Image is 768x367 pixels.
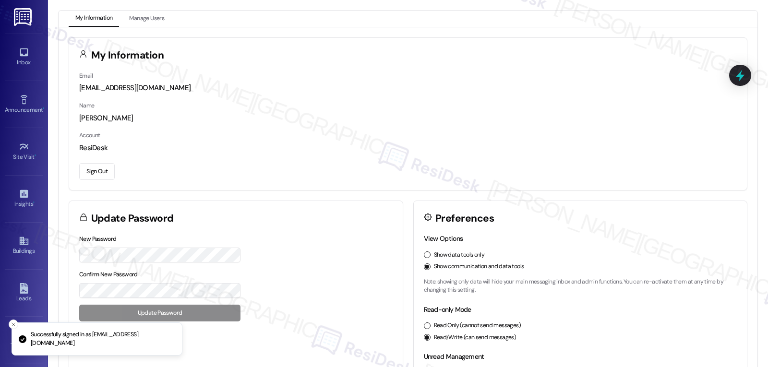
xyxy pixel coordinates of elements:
div: ResiDesk [79,143,737,153]
span: • [43,105,44,112]
a: Leads [5,280,43,306]
label: Read-only Mode [424,305,471,314]
span: • [35,152,36,159]
div: [EMAIL_ADDRESS][DOMAIN_NAME] [79,83,737,93]
span: • [33,199,35,206]
a: Buildings [5,233,43,259]
h3: Preferences [435,213,494,224]
label: New Password [79,235,117,243]
h3: Update Password [91,213,174,224]
label: View Options [424,234,463,243]
label: Account [79,131,100,139]
button: Manage Users [122,11,171,27]
label: Name [79,102,95,109]
h3: My Information [91,50,164,60]
div: [PERSON_NAME] [79,113,737,123]
label: Unread Management [424,352,484,361]
label: Read/Write (can send messages) [434,333,516,342]
img: ResiDesk Logo [14,8,34,26]
label: Show data tools only [434,251,485,260]
label: Confirm New Password [79,271,138,278]
p: Note: showing only data will hide your main messaging inbox and admin functions. You can re-activ... [424,278,737,295]
label: Read Only (cannot send messages) [434,321,521,330]
button: Sign Out [79,163,115,180]
a: Inbox [5,44,43,70]
a: Site Visit • [5,139,43,165]
a: Insights • [5,186,43,212]
a: Templates • [5,327,43,353]
button: My Information [69,11,119,27]
p: Successfully signed in as [EMAIL_ADDRESS][DOMAIN_NAME] [31,331,174,347]
label: Email [79,72,93,80]
label: Show communication and data tools [434,262,524,271]
button: Close toast [9,320,18,329]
